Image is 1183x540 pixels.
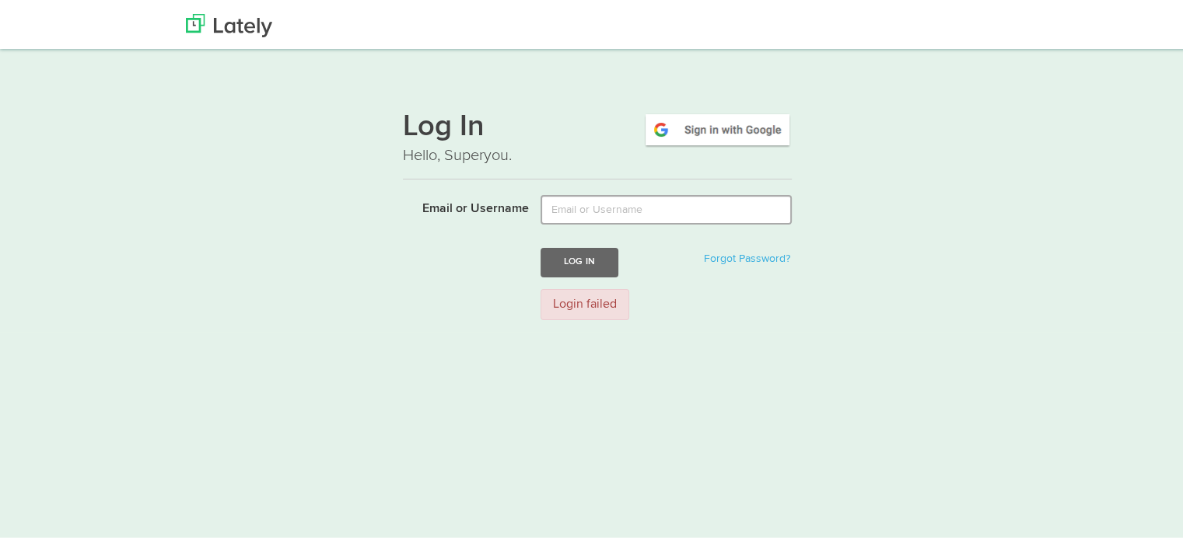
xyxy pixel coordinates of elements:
p: Hello, Superyou. [403,142,792,165]
input: Email or Username [541,193,792,222]
label: Email or Username [391,193,529,216]
img: Lately [186,12,272,35]
button: Log In [541,246,618,274]
div: Login failed [541,287,629,319]
a: Forgot Password? [704,251,790,262]
h1: Log In [403,110,792,142]
img: google-signin.png [643,110,792,145]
